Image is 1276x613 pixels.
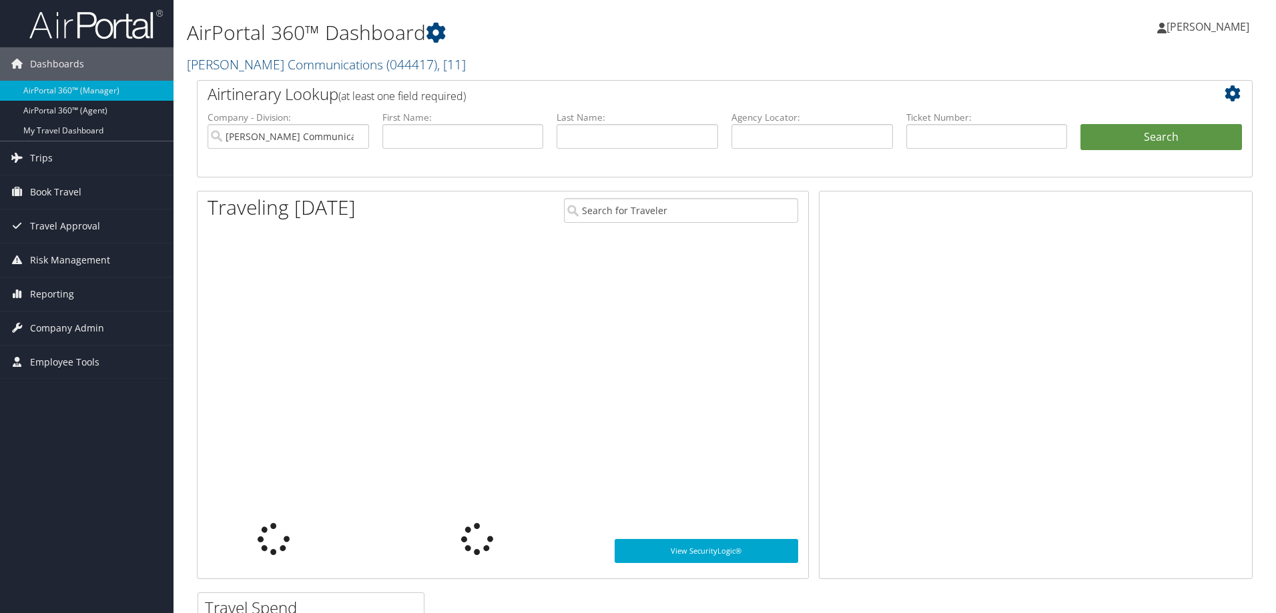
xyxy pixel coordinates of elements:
[1157,7,1263,47] a: [PERSON_NAME]
[208,193,356,221] h1: Traveling [DATE]
[1167,19,1249,34] span: [PERSON_NAME]
[30,141,53,175] span: Trips
[615,539,798,563] a: View SecurityLogic®
[30,277,74,311] span: Reporting
[208,83,1154,105] h2: Airtinerary Lookup
[437,55,466,73] span: , [ 11 ]
[30,209,100,243] span: Travel Approval
[557,111,718,124] label: Last Name:
[187,19,904,47] h1: AirPortal 360™ Dashboard
[386,55,437,73] span: ( 044417 )
[30,243,110,277] span: Risk Management
[731,111,893,124] label: Agency Locator:
[30,175,81,209] span: Book Travel
[30,47,84,81] span: Dashboards
[338,89,466,103] span: (at least one field required)
[564,198,798,223] input: Search for Traveler
[208,111,369,124] label: Company - Division:
[30,312,104,345] span: Company Admin
[30,346,99,379] span: Employee Tools
[1080,124,1242,151] button: Search
[29,9,163,40] img: airportal-logo.png
[382,111,544,124] label: First Name:
[187,55,466,73] a: [PERSON_NAME] Communications
[906,111,1068,124] label: Ticket Number:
